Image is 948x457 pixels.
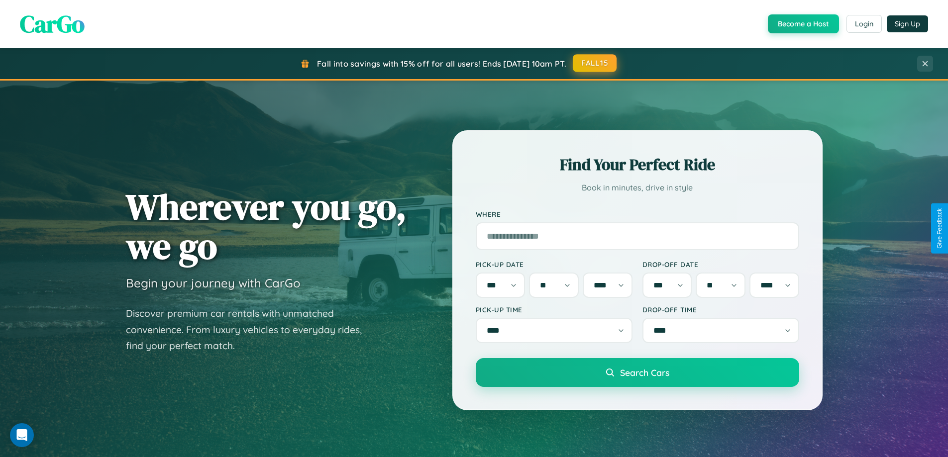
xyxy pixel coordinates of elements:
p: Book in minutes, drive in style [476,181,799,195]
button: Search Cars [476,358,799,387]
button: Login [846,15,882,33]
label: Drop-off Time [642,305,799,314]
span: Search Cars [620,367,669,378]
h3: Begin your journey with CarGo [126,275,301,290]
label: Drop-off Date [642,260,799,269]
h1: Wherever you go, we go [126,187,407,266]
h2: Find Your Perfect Ride [476,154,799,176]
label: Pick-up Date [476,260,632,269]
button: Become a Host [768,14,839,33]
button: FALL15 [573,54,617,72]
div: Open Intercom Messenger [10,423,34,447]
div: Give Feedback [936,208,943,249]
label: Where [476,210,799,218]
label: Pick-up Time [476,305,632,314]
button: Sign Up [887,15,928,32]
p: Discover premium car rentals with unmatched convenience. From luxury vehicles to everyday rides, ... [126,305,375,354]
span: Fall into savings with 15% off for all users! Ends [DATE] 10am PT. [317,59,566,69]
span: CarGo [20,7,85,40]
